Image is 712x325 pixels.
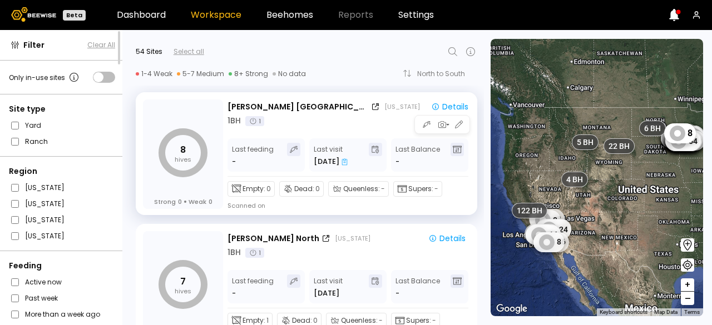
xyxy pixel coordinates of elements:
div: Details [428,233,466,243]
span: 0 [266,184,271,194]
label: Active now [25,276,62,288]
div: 1 [245,248,264,258]
div: 5-7 Medium [177,69,224,78]
label: Yard [25,119,41,131]
label: [US_STATE] [25,198,65,209]
div: 16 [526,224,561,244]
div: [US_STATE] [335,234,370,243]
label: Ranch [25,136,48,147]
div: North to South [417,71,473,77]
tspan: 7 [180,275,186,288]
tspan: 8 [180,143,186,156]
button: + [681,278,694,292]
img: Beewise logo [11,7,56,22]
a: Dashboard [117,11,166,19]
span: 6 BH [644,123,661,133]
tspan: hives [175,155,191,164]
span: 122 BH [517,205,542,215]
button: Details [424,232,470,244]
span: - [395,288,399,299]
div: - [232,156,237,167]
div: Last visit [314,143,348,167]
div: 64 [665,131,701,151]
div: Empty: [228,181,275,197]
div: 8+ Strong [229,69,268,78]
button: – [681,292,694,305]
div: No data [273,69,306,78]
div: 1 BH [228,115,241,127]
div: - [232,288,237,299]
a: Open this area in Google Maps (opens a new window) [493,302,530,316]
div: Strong Weak [154,198,212,206]
div: Only in-use sites [9,71,81,84]
a: Settings [398,11,434,19]
span: - [381,184,385,194]
label: [US_STATE] [25,230,65,242]
div: [PERSON_NAME] North [228,233,319,244]
button: Keyboard shortcuts [600,308,647,316]
span: 0 [209,198,212,206]
label: [US_STATE] [25,214,65,226]
div: Queenless: [328,181,389,197]
div: Beta [63,10,86,21]
div: Details [431,102,468,112]
div: 1 [245,116,264,126]
a: Beehomes [266,11,313,19]
label: More than a week ago [25,308,100,320]
div: 54 Sites [136,47,162,57]
div: Last visit [314,274,343,299]
span: – [685,292,691,306]
div: 8 [533,232,565,252]
div: Select all [174,47,204,57]
span: - [395,156,399,167]
button: Details [427,101,473,113]
button: Clear All [87,40,115,50]
span: Filter [23,39,44,51]
div: Last feeding [232,274,274,299]
div: 1 BH [228,247,241,258]
a: Terms (opens in new tab) [684,309,700,315]
span: - [434,184,438,194]
div: Last Balance [395,274,440,299]
div: 8 [664,123,696,143]
span: 5 BH [577,137,594,147]
span: + [684,278,691,292]
span: Reports [338,11,373,19]
div: Last Balance [395,143,440,167]
label: [US_STATE] [25,182,65,193]
div: 16 [525,223,560,243]
div: Last feeding [232,143,274,167]
div: Scanned on [228,201,265,210]
div: [PERSON_NAME] [GEOGRAPHIC_DATA] [228,101,369,113]
div: [DATE] [314,288,339,299]
div: [DATE] [314,156,348,167]
label: Past week [25,292,58,304]
button: Map Data [654,308,678,316]
div: Feeding [9,260,115,272]
div: Dead: [279,181,324,197]
a: Workspace [191,11,241,19]
div: Site type [9,103,115,115]
div: 1-4 Weak [136,69,172,78]
span: 0 [315,184,320,194]
img: Google [493,302,530,316]
div: Region [9,166,115,177]
span: 22 BH [609,141,630,151]
span: 0 [178,198,182,206]
span: 4 BH [566,174,583,184]
div: [US_STATE] [384,102,420,111]
div: Supers: [393,181,442,197]
tspan: hives [175,287,191,296]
